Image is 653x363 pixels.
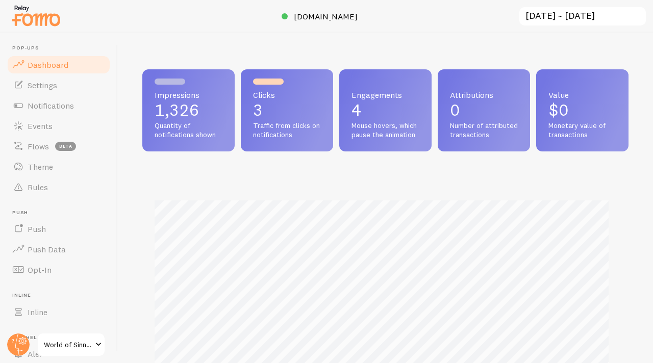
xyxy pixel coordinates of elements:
[155,121,222,139] span: Quantity of notifications shown
[28,162,53,172] span: Theme
[6,75,111,95] a: Settings
[548,121,616,139] span: Monetary value of transactions
[450,91,518,99] span: Attributions
[6,239,111,260] a: Push Data
[11,3,62,29] img: fomo-relay-logo-orange.svg
[6,177,111,197] a: Rules
[253,121,321,139] span: Traffic from clicks on notifications
[6,260,111,280] a: Opt-In
[548,100,569,120] span: $0
[28,141,49,151] span: Flows
[28,182,48,192] span: Rules
[28,100,74,111] span: Notifications
[6,302,111,322] a: Inline
[450,102,518,118] p: 0
[28,60,68,70] span: Dashboard
[28,121,53,131] span: Events
[28,244,66,254] span: Push Data
[6,157,111,177] a: Theme
[351,91,419,99] span: Engagements
[351,121,419,139] span: Mouse hovers, which pause the animation
[253,91,321,99] span: Clicks
[6,136,111,157] a: Flows beta
[6,95,111,116] a: Notifications
[28,224,46,234] span: Push
[253,102,321,118] p: 3
[12,292,111,299] span: Inline
[28,80,57,90] span: Settings
[450,121,518,139] span: Number of attributed transactions
[155,102,222,118] p: 1,326
[44,339,92,351] span: World of Sinners
[28,265,52,275] span: Opt-In
[6,55,111,75] a: Dashboard
[351,102,419,118] p: 4
[155,91,222,99] span: Impressions
[55,142,76,151] span: beta
[6,116,111,136] a: Events
[548,91,616,99] span: Value
[12,210,111,216] span: Push
[12,45,111,51] span: Pop-ups
[6,219,111,239] a: Push
[37,332,106,357] a: World of Sinners
[28,307,47,317] span: Inline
